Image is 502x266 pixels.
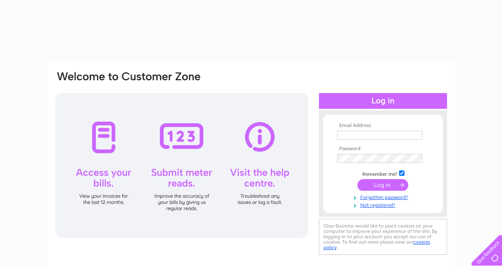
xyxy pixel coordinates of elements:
[337,193,431,201] a: Forgotten password?
[357,179,408,191] input: Submit
[412,132,419,139] img: npw-badge-icon-locked.svg
[335,146,431,152] th: Password:
[324,239,430,250] a: cookies policy
[412,155,419,161] img: npw-badge-icon-locked.svg
[335,123,431,129] th: Email Address:
[319,219,447,255] div: Clear Business would like to place cookies on your computer to improve your experience of the sit...
[337,201,431,208] a: Not registered?
[335,169,431,177] td: Remember me?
